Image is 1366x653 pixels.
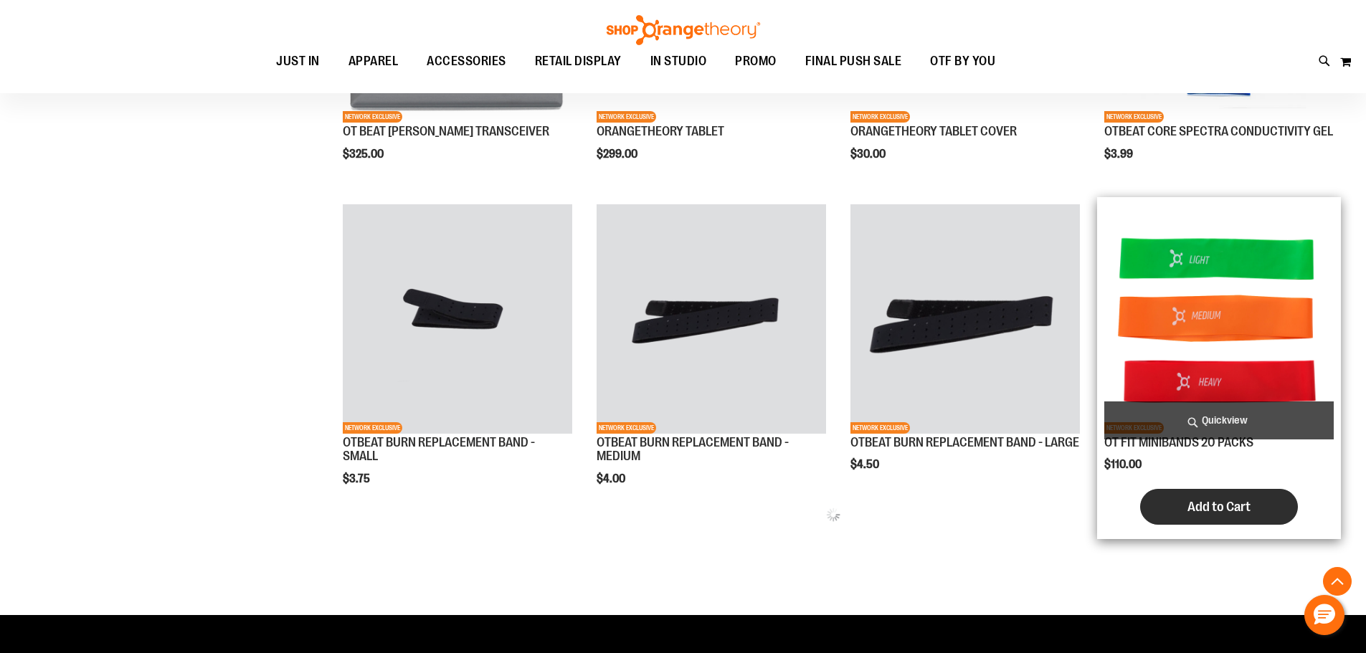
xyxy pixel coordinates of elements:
div: product [1097,197,1341,540]
a: Product image for OTBEAT BURN REPLACEMENT BAND - SMALLNETWORK EXCLUSIVE [343,204,572,436]
a: ORANGETHEORY TABLET COVER [850,124,1017,138]
div: product [336,197,579,522]
a: IN STUDIO [636,45,721,77]
a: OTBEAT BURN REPLACEMENT BAND - MEDIUM [597,435,789,464]
a: ORANGETHEORY TABLET [597,124,724,138]
span: $4.00 [597,472,627,485]
span: NETWORK EXCLUSIVE [597,422,656,434]
a: APPAREL [334,45,413,78]
span: RETAIL DISPLAY [535,45,622,77]
a: OTBEAT BURN REPLACEMENT BAND - SMALL [343,435,535,464]
img: ias-spinner.gif [826,507,840,522]
span: ACCESSORIES [427,45,506,77]
span: PROMO [735,45,777,77]
a: RETAIL DISPLAY [521,45,636,78]
div: product [589,197,833,522]
span: Add to Cart [1187,499,1251,515]
a: JUST IN [262,45,334,78]
a: FINAL PUSH SALE [791,45,916,78]
span: IN STUDIO [650,45,707,77]
span: NETWORK EXCLUSIVE [597,111,656,123]
span: $30.00 [850,148,888,161]
img: Product image for OTBEAT BURN REPLACEMENT BAND - MEDIUM [597,204,826,434]
button: Add to Cart [1140,489,1298,525]
span: $3.75 [343,472,372,485]
a: Product image for OT FIT MINIBANDS 20 PACKSNETWORK EXCLUSIVE [1104,204,1334,436]
span: APPAREL [348,45,399,77]
a: OTF BY YOU [916,45,1010,78]
span: NETWORK EXCLUSIVE [343,111,402,123]
a: OTBEAT CORE SPECTRA CONDUCTIVITY GEL [1104,124,1333,138]
div: product [843,197,1087,508]
a: OT BEAT [PERSON_NAME] TRANSCEIVER [343,124,549,138]
span: $4.50 [850,458,881,471]
button: Back To Top [1323,567,1352,596]
span: $299.00 [597,148,640,161]
img: Product image for OTBEAT BURN REPLACEMENT BAND - SMALL [343,204,572,434]
a: OTBEAT BURN REPLACEMENT BAND - LARGE [850,435,1079,449]
img: Product image for OTBEAT BURN REPLACEMENT BAND - LARGE [850,204,1080,434]
a: Product image for OTBEAT BURN REPLACEMENT BAND - MEDIUMNETWORK EXCLUSIVE [597,204,826,436]
span: JUST IN [276,45,320,77]
span: $110.00 [1104,458,1144,471]
a: ACCESSORIES [412,45,521,78]
span: FINAL PUSH SALE [805,45,902,77]
img: Product image for OT FIT MINIBANDS 20 PACKS [1104,204,1334,434]
button: Hello, have a question? Let’s chat. [1304,595,1344,635]
span: NETWORK EXCLUSIVE [343,422,402,434]
a: Quickview [1104,401,1334,439]
span: OTF BY YOU [930,45,995,77]
span: $3.99 [1104,148,1135,161]
span: NETWORK EXCLUSIVE [850,422,910,434]
a: OT FIT MINIBANDS 20 PACKS [1104,435,1253,449]
img: Shop Orangetheory [604,15,762,45]
a: PROMO [721,45,791,78]
span: NETWORK EXCLUSIVE [850,111,910,123]
span: $325.00 [343,148,386,161]
span: NETWORK EXCLUSIVE [1104,111,1164,123]
a: Product image for OTBEAT BURN REPLACEMENT BAND - LARGENETWORK EXCLUSIVE [850,204,1080,436]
